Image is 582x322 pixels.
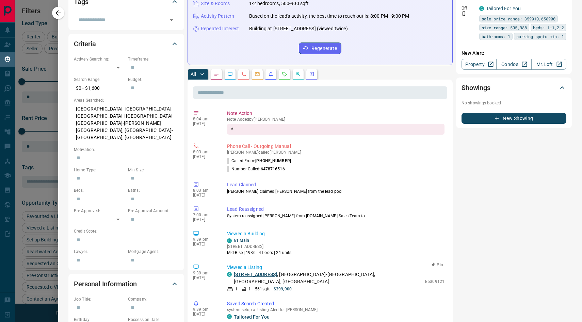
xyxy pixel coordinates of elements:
[462,100,566,106] p: No showings booked
[462,59,497,70] a: Property
[193,275,217,280] p: [DATE]
[425,278,444,285] p: E5309121
[427,262,447,268] button: Pin
[128,187,179,193] p: Baths:
[74,167,125,173] p: Home Type:
[516,33,564,40] span: parking spots min: 1
[533,24,564,31] span: beds: 1-1,2-2
[128,56,179,62] p: Timeframe:
[74,249,125,255] p: Lawyer:
[482,15,555,22] span: sale price range: 359910,658900
[261,167,285,171] span: 6478716516
[295,71,301,77] svg: Opportunities
[74,97,179,103] p: Areas Searched:
[462,113,566,124] button: New Showing
[193,154,217,159] p: [DATE]
[74,77,125,83] p: Search Range:
[193,242,217,247] p: [DATE]
[201,25,239,32] p: Repeated Interest
[274,286,292,292] p: $399,900
[193,150,217,154] p: 8:03 am
[282,71,287,77] svg: Requests
[248,286,251,292] p: 1
[482,33,510,40] span: bathrooms: 1
[191,72,196,77] p: All
[482,24,527,31] span: size range: 505,988
[201,13,234,20] p: Activity Pattern
[227,250,291,256] p: Mid-Rise | 1986 | 4 floors | 24 units
[227,150,444,155] p: [PERSON_NAME] called [PERSON_NAME]
[234,272,277,277] a: [STREET_ADDRESS]
[462,80,566,96] div: Showings
[255,71,260,77] svg: Emails
[249,13,409,20] p: Based on the lead's activity, the best time to reach out is: 8:00 PM - 9:00 PM
[193,121,217,126] p: [DATE]
[74,208,125,214] p: Pre-Approved:
[531,59,566,70] a: Mr.Loft
[496,59,531,70] a: Condos
[74,276,179,292] div: Personal Information
[227,272,232,277] div: condos.ca
[193,117,217,121] p: 8:04 am
[227,230,444,237] p: Viewed a Building
[234,238,249,243] a: 61 Main
[227,307,444,312] p: system setup a Listing Alert for [PERSON_NAME]
[479,6,484,11] div: condos.ca
[227,181,444,188] p: Lead Claimed
[462,5,475,11] p: Off
[227,110,444,117] p: Note Action
[255,158,291,163] span: [PHONE_NUMBER]
[128,77,179,83] p: Budget:
[241,71,246,77] svg: Calls
[227,264,444,271] p: Viewed a Listing
[227,188,444,194] p: [PERSON_NAME] claimed [PERSON_NAME] from the lead pool
[462,11,466,16] svg: Push Notification Only
[128,167,179,173] p: Min Size:
[227,314,232,319] div: condos.ca
[486,6,521,11] a: Tailored For You
[249,25,348,32] p: Building at [STREET_ADDRESS] (viewed twice)
[227,238,232,243] div: condos.ca
[227,213,444,219] p: System reassigned [PERSON_NAME] from [DOMAIN_NAME] Sales Team to
[255,286,270,292] p: 561 sqft
[193,193,217,198] p: [DATE]
[193,307,217,312] p: 9:39 pm
[74,103,179,143] p: [GEOGRAPHIC_DATA], [GEOGRAPHIC_DATA], [GEOGRAPHIC_DATA] | [GEOGRAPHIC_DATA], [GEOGRAPHIC_DATA]-[P...
[193,217,217,222] p: [DATE]
[74,278,137,289] h2: Personal Information
[74,296,125,302] p: Job Title:
[74,83,125,94] p: $0 - $1,600
[128,208,179,214] p: Pre-Approval Amount:
[74,36,179,52] div: Criteria
[227,117,444,122] p: Note Added by [PERSON_NAME]
[193,188,217,193] p: 8:03 am
[227,158,291,164] p: Called From:
[235,286,238,292] p: 1
[74,228,179,234] p: Credit Score:
[462,82,490,93] h2: Showings
[74,147,179,153] p: Motivation:
[268,71,274,77] svg: Listing Alerts
[234,314,270,320] a: Tailored For You
[227,143,444,150] p: Phone Call - Outgoing Manual
[227,166,285,172] p: Number Called:
[193,213,217,217] p: 7:00 am
[193,237,217,242] p: 9:39 pm
[214,71,219,77] svg: Notes
[128,249,179,255] p: Mortgage Agent:
[193,312,217,317] p: [DATE]
[227,300,444,307] p: Saved Search Created
[74,38,96,49] h2: Criteria
[227,206,444,213] p: Lead Reassigned
[234,271,422,285] p: , [GEOGRAPHIC_DATA]-[GEOGRAPHIC_DATA], [GEOGRAPHIC_DATA], [GEOGRAPHIC_DATA]
[299,43,341,54] button: Regenerate
[193,271,217,275] p: 9:39 pm
[167,15,176,25] button: Open
[74,56,125,62] p: Actively Searching:
[309,71,314,77] svg: Agent Actions
[74,187,125,193] p: Beds:
[462,50,566,57] p: New Alert:
[227,243,291,250] p: [STREET_ADDRESS]
[227,71,233,77] svg: Lead Browsing Activity
[128,296,179,302] p: Company:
